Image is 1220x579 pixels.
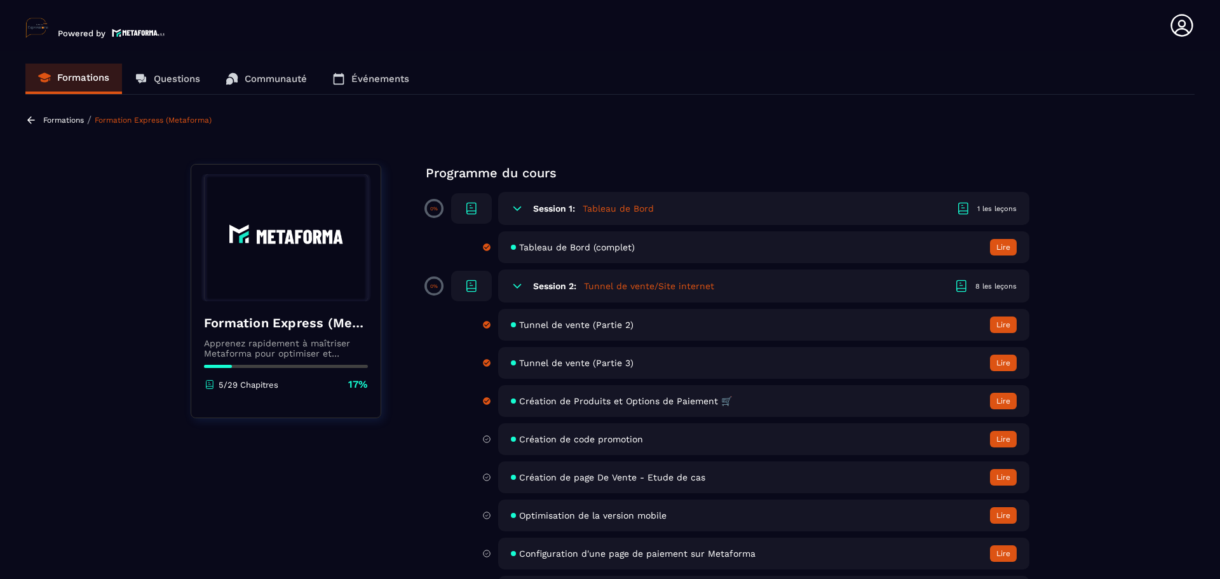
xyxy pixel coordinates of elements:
[87,114,91,126] span: /
[58,29,105,38] p: Powered by
[219,380,278,390] p: 5/29 Chapitres
[519,472,705,482] span: Création de page De Vente - Etude de cas
[245,73,307,85] p: Communauté
[990,393,1017,409] button: Lire
[990,355,1017,371] button: Lire
[975,282,1017,291] div: 8 les leçons
[57,72,109,83] p: Formations
[154,73,200,85] p: Questions
[990,469,1017,486] button: Lire
[519,548,756,559] span: Configuration d'une page de paiement sur Metaforma
[25,64,122,94] a: Formations
[990,545,1017,562] button: Lire
[348,378,368,392] p: 17%
[122,64,213,94] a: Questions
[430,206,438,212] p: 0%
[204,338,368,358] p: Apprenez rapidement à maîtriser Metaforma pour optimiser et automatiser votre business. 🚀
[519,434,643,444] span: Création de code promotion
[204,314,368,332] h4: Formation Express (Metaforma)
[584,280,714,292] h5: Tunnel de vente/Site internet
[213,64,320,94] a: Communauté
[320,64,422,94] a: Événements
[519,242,635,252] span: Tableau de Bord (complet)
[583,202,654,215] h5: Tableau de Bord
[519,510,667,521] span: Optimisation de la version mobile
[990,431,1017,447] button: Lire
[95,116,212,125] a: Formation Express (Metaforma)
[519,320,634,330] span: Tunnel de vente (Partie 2)
[990,239,1017,255] button: Lire
[519,358,634,368] span: Tunnel de vente (Partie 3)
[533,281,576,291] h6: Session 2:
[426,164,1029,182] p: Programme du cours
[43,116,84,125] a: Formations
[977,204,1017,214] div: 1 les leçons
[430,283,438,289] p: 0%
[990,507,1017,524] button: Lire
[990,317,1017,333] button: Lire
[201,174,371,301] img: banner
[351,73,409,85] p: Événements
[519,396,732,406] span: Création de Produits et Options de Paiement 🛒
[533,203,575,214] h6: Session 1:
[112,27,165,38] img: logo
[25,18,48,38] img: logo-branding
